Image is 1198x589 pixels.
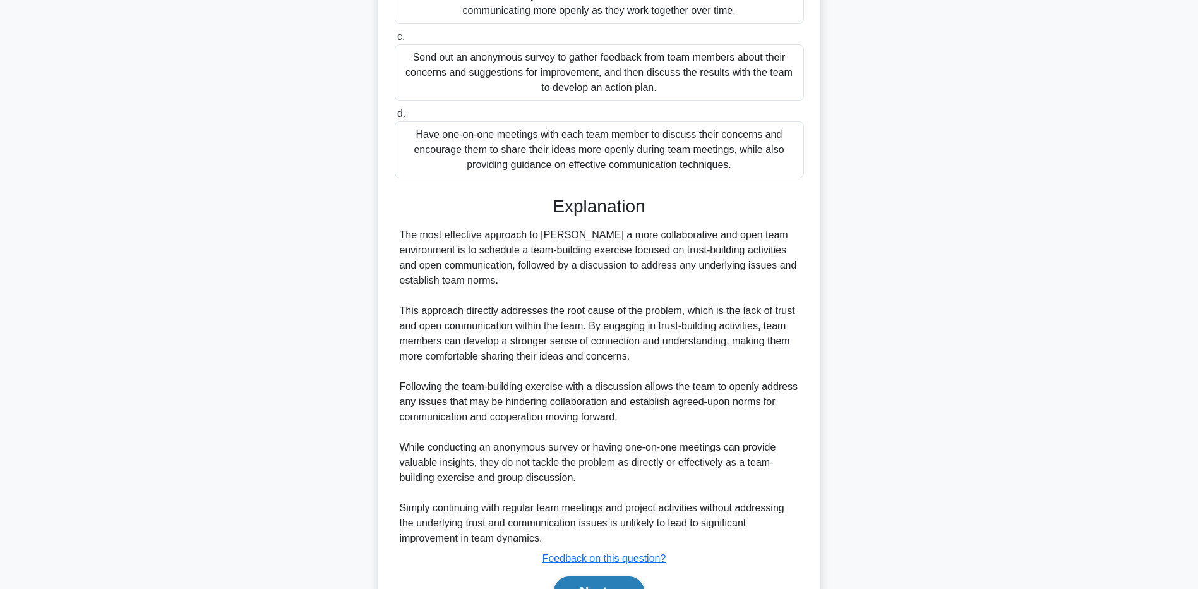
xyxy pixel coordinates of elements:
[402,196,796,217] h3: Explanation
[542,553,666,564] a: Feedback on this question?
[395,44,804,101] div: Send out an anonymous survey to gather feedback from team members about their concerns and sugges...
[395,121,804,178] div: Have one-on-one meetings with each team member to discuss their concerns and encourage them to sh...
[397,108,405,119] span: d.
[397,31,405,42] span: c.
[400,228,799,546] div: The most effective approach to [PERSON_NAME] a more collaborative and open team environment is to...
